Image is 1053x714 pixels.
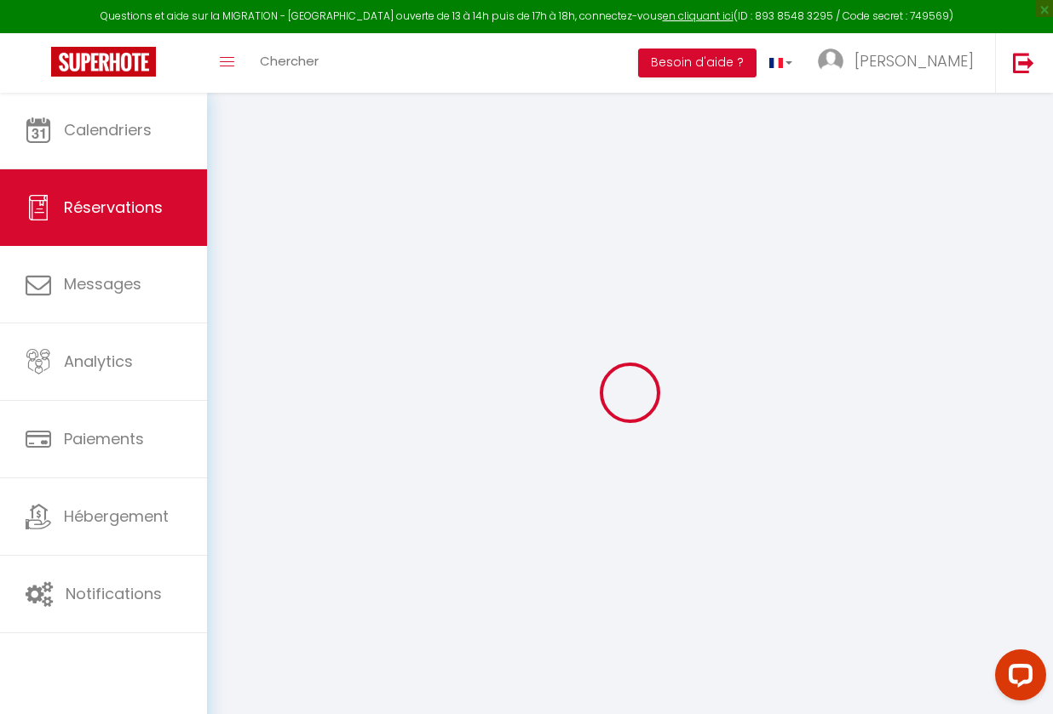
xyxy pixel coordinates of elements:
[663,9,734,23] a: en cliquant ici
[66,583,162,604] span: Notifications
[260,52,319,70] span: Chercher
[1013,52,1034,73] img: logout
[51,47,156,77] img: Super Booking
[64,351,133,372] span: Analytics
[64,119,152,140] span: Calendriers
[805,33,995,93] a: ... [PERSON_NAME]
[64,273,141,294] span: Messages
[854,50,974,71] span: [PERSON_NAME]
[64,197,163,218] span: Réservations
[638,49,757,77] button: Besoin d'aide ?
[247,33,331,93] a: Chercher
[64,506,169,527] span: Hébergement
[818,49,843,74] img: ...
[981,643,1053,714] iframe: LiveChat chat widget
[64,428,144,449] span: Paiements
